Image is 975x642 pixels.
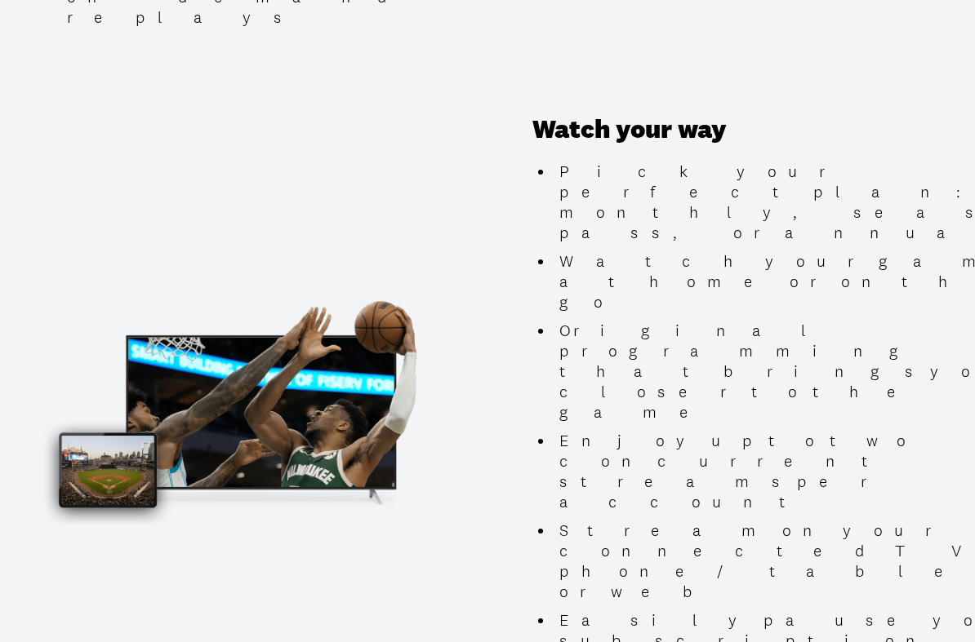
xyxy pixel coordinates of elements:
img: Promotional Image [39,290,456,525]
